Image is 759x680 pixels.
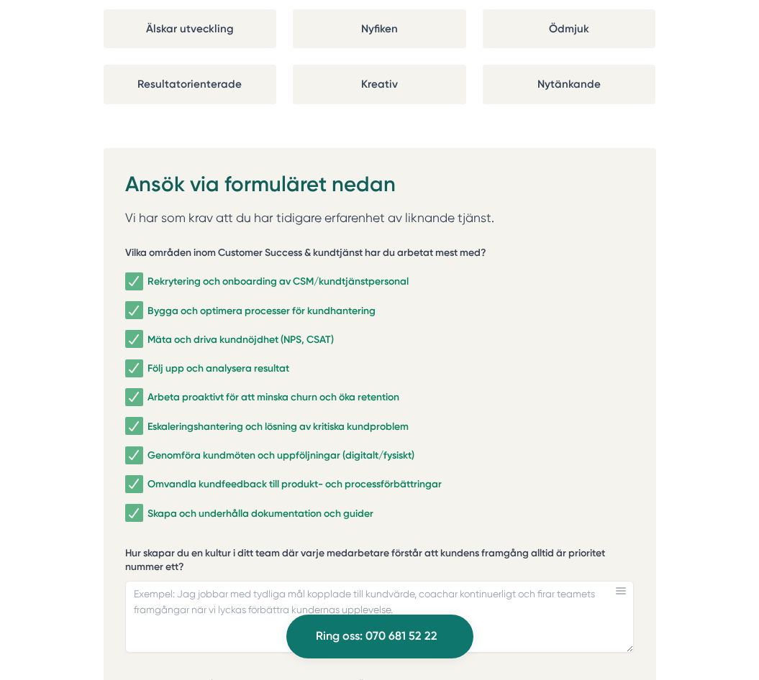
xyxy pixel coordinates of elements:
input: Mäta och driva kundnöjdhet (NPS, CSAT) [125,332,142,346]
input: Följ upp och analysera resultat [125,362,142,376]
p: Vi har som krav att du har tidigare erfarenhet av liknande tjänst. [125,208,634,228]
a: Ring oss: 070 681 52 22 [286,615,473,658]
label: Hur skapar du en kultur i ditt team där varje medarbetare förstår att kundens framgång alltid är ... [125,546,634,578]
div: Nyfiken [293,9,466,49]
span: Ring oss: 070 681 52 22 [316,627,437,645]
h5: Vilka områden inom Customer Success & kundtjänst har du arbetat mest med? [125,246,486,264]
div: Älskar utveckling [104,9,277,49]
div: Ödmjuk [483,9,656,49]
div: Kreativ [293,65,466,104]
input: Skapa och underhålla dokumentation och guider [125,506,142,520]
input: Arbeta proaktivt för att minska churn och öka retention [125,390,142,405]
div: Nytänkande [483,65,656,104]
input: Omvandla kundfeedback till produkt- och processförbättringar [125,477,142,492]
input: Genomföra kundmöten och uppföljningar (digitalt/fysiskt) [125,449,142,463]
h2: Ansök via formuläret nedan [125,170,634,208]
input: Rekrytering och onboarding av CSM/kundtjänstpersonal [125,275,142,289]
div: Resultatorienterade [104,65,277,104]
input: Bygga och optimera processer för kundhantering [125,303,142,318]
input: Eskaleringshantering och lösning av kritiska kundproblem [125,419,142,433]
